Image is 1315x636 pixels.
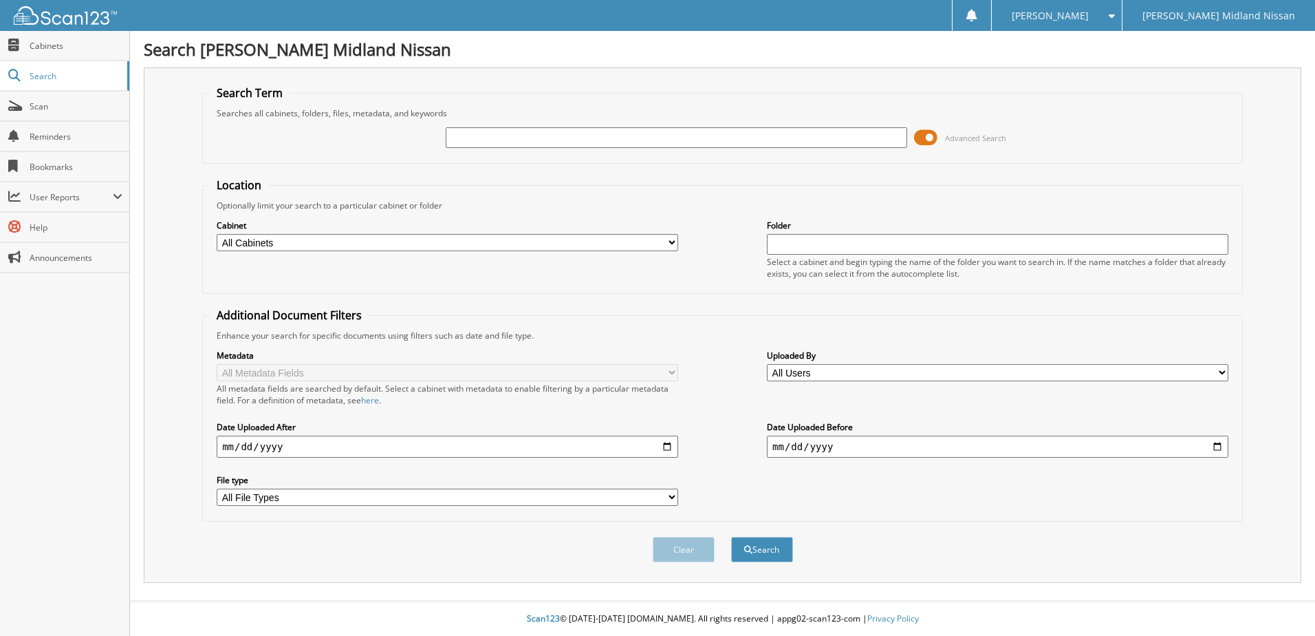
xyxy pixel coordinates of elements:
[767,350,1228,361] label: Uploaded By
[361,394,379,406] a: here
[527,613,560,624] span: Scan123
[30,131,122,142] span: Reminders
[767,436,1228,458] input: end
[210,85,290,100] legend: Search Term
[210,200,1235,211] div: Optionally limit your search to a particular cabinet or folder
[210,178,268,193] legend: Location
[767,220,1228,231] label: Folder
[217,421,678,433] label: Date Uploaded After
[210,330,1235,341] div: Enhance your search for specific documents using filters such as date and file type.
[30,100,122,112] span: Scan
[210,308,369,323] legend: Additional Document Filters
[1246,570,1315,636] iframe: Chat Widget
[1012,12,1089,20] span: [PERSON_NAME]
[217,383,678,406] div: All metadata fields are searched by default. Select a cabinet with metadata to enable filtering b...
[30,191,113,203] span: User Reports
[767,421,1228,433] label: Date Uploaded Before
[945,133,1006,143] span: Advanced Search
[14,6,117,25] img: scan123-logo-white.svg
[144,38,1301,61] h1: Search [PERSON_NAME] Midland Nissan
[217,474,678,486] label: File type
[30,40,122,52] span: Cabinets
[30,222,122,233] span: Help
[217,436,678,458] input: start
[30,161,122,173] span: Bookmarks
[653,537,715,562] button: Clear
[217,220,678,231] label: Cabinet
[217,350,678,361] label: Metadata
[867,613,919,624] a: Privacy Policy
[30,252,122,264] span: Announcements
[30,70,120,82] span: Search
[1142,12,1295,20] span: [PERSON_NAME] Midland Nissan
[210,107,1235,119] div: Searches all cabinets, folders, files, metadata, and keywords
[767,256,1228,279] div: Select a cabinet and begin typing the name of the folder you want to search in. If the name match...
[731,537,793,562] button: Search
[130,602,1315,636] div: © [DATE]-[DATE] [DOMAIN_NAME]. All rights reserved | appg02-scan123-com |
